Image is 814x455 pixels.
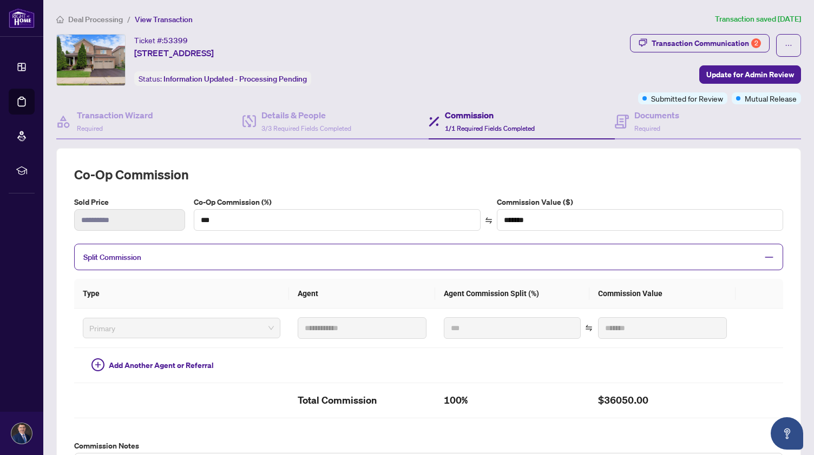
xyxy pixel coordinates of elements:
[134,46,214,59] span: [STREET_ADDRESS]
[589,279,736,309] th: Commission Value
[74,440,783,452] label: Commission Notes
[91,358,104,371] span: plus-circle
[109,359,214,371] span: Add Another Agent or Referral
[764,252,774,262] span: minus
[745,92,797,104] span: Mutual Release
[261,109,351,122] h4: Details & People
[751,38,761,48] div: 2
[134,34,188,46] div: Ticket #:
[445,124,535,132] span: 1/1 Required Fields Completed
[83,357,222,374] button: Add Another Agent or Referral
[652,35,761,52] div: Transaction Communication
[634,109,679,122] h4: Documents
[630,34,770,52] button: Transaction Communication2
[74,166,783,183] h2: Co-op Commission
[163,36,188,45] span: 53399
[74,244,783,270] div: Split Commission
[83,252,141,262] span: Split Commission
[11,423,32,444] img: Profile Icon
[771,417,803,450] button: Open asap
[585,324,593,332] span: swap
[74,196,185,208] label: Sold Price
[445,109,535,122] h4: Commission
[135,15,193,24] span: View Transaction
[298,392,427,409] h2: Total Commission
[715,13,801,25] article: Transaction saved [DATE]
[785,42,792,49] span: ellipsis
[261,124,351,132] span: 3/3 Required Fields Completed
[68,15,123,24] span: Deal Processing
[74,279,289,309] th: Type
[77,124,103,132] span: Required
[9,8,35,28] img: logo
[77,109,153,122] h4: Transaction Wizard
[56,16,64,23] span: home
[127,13,130,25] li: /
[435,279,589,309] th: Agent Commission Split (%)
[634,124,660,132] span: Required
[89,320,274,336] span: Primary
[598,392,727,409] h2: $36050.00
[651,92,723,104] span: Submitted for Review
[194,196,481,208] label: Co-Op Commission (%)
[57,35,125,85] img: IMG-W12368098_1.jpg
[444,392,580,409] h2: 100%
[485,217,493,224] span: swap
[497,196,784,208] label: Commission Value ($)
[706,66,794,83] span: Update for Admin Review
[134,71,311,86] div: Status:
[163,74,307,84] span: Information Updated - Processing Pending
[289,279,436,309] th: Agent
[699,65,801,84] button: Update for Admin Review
